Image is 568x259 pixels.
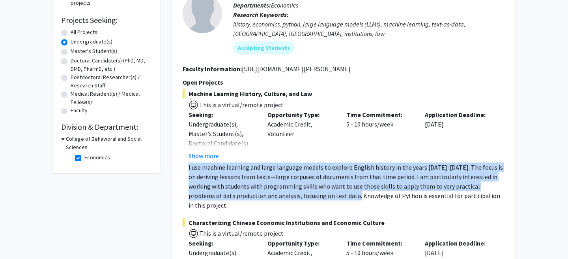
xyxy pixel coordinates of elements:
label: Medical Resident(s) / Medical Fellow(s) [71,90,152,106]
span: Economics [271,1,298,9]
label: Undergraduate(s) [71,38,112,46]
button: Show more [189,151,219,161]
p: Time Commitment: [346,110,413,119]
label: All Projects [71,28,97,36]
b: Departments: [233,1,271,9]
p: Seeking: [189,238,256,248]
fg-read-more: [URL][DOMAIN_NAME][PERSON_NAME] [242,65,351,73]
p: Application Deadline: [425,110,492,119]
p: Application Deadline: [425,238,492,248]
label: Master's Student(s) [71,47,117,55]
h2: Division & Department: [61,122,152,132]
span: This is a virtual/remote project [198,101,284,109]
span: This is a virtual/remote project [198,229,284,237]
label: Faculty [71,106,88,115]
p: Opportunity Type: [267,238,334,248]
div: Academic Credit, Volunteer [262,110,340,161]
p: Open Projects [183,78,504,87]
label: Doctoral Candidate(s) (PhD, MD, DMD, PharmD, etc.) [71,57,152,73]
div: Undergraduate(s) [189,248,256,257]
b: Research Keywords: [233,11,289,19]
span: Machine Learning History, Culture, and Law [183,89,504,98]
p: I use machine learning and large language models to explore English history in the years [DATE]-[... [189,163,504,210]
label: Postdoctoral Researcher(s) / Research Staff [71,73,152,90]
p: Time Commitment: [346,238,413,248]
h3: College of Behavioral and Social Sciences [66,135,152,151]
iframe: Chat [6,223,34,253]
b: Faculty Information: [183,65,242,73]
div: Undergraduate(s), Master's Student(s), Doctoral Candidate(s) (PhD, MD, DMD, PharmD, etc.) [189,119,256,167]
div: 5 - 10 hours/week [340,110,419,161]
p: Seeking: [189,110,256,119]
h2: Projects Seeking: [61,15,152,25]
div: [DATE] [419,110,498,161]
span: Characterizing Chinese Economic Institutions and Economic Culture [183,218,504,227]
p: Opportunity Type: [267,110,334,119]
div: history, economics, python, large language models (LLMs), machine learning, text-as-data, [GEOGRA... [233,19,504,38]
mat-chip: Accepting Students [233,42,295,54]
label: Economics [84,153,110,162]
